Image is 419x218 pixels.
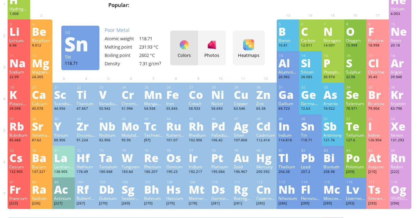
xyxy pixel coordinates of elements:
[32,120,51,132] div: Sr
[189,89,208,100] div: Co
[65,54,96,60] div: Tin
[391,43,410,49] div: 20.18
[346,152,365,163] div: Po
[301,85,320,90] div: 32
[189,106,208,112] div: 58.933
[144,164,163,169] div: Rhenium
[54,101,73,106] div: Scandium
[211,164,230,169] div: Platinum
[301,106,320,112] div: 72.63
[301,148,320,153] div: 82
[99,164,118,169] div: Tantalum
[211,132,230,138] div: Palladium
[54,169,73,175] div: 138.905
[198,52,226,58] div: Photos
[144,101,163,106] div: Manganese
[54,117,73,121] div: 39
[139,60,174,67] div: 7.31 g/cm
[211,89,230,100] div: Ni
[211,152,230,163] div: Pt
[9,164,28,169] div: Cesium
[122,106,141,112] div: 51.996
[189,85,208,90] div: 27
[208,1,228,9] span: H O
[211,120,230,132] div: Pd
[278,69,297,75] div: Aluminium
[166,132,185,138] div: Ruthenium
[189,138,208,143] div: 102.906
[346,106,365,112] div: 78.971
[166,106,185,112] div: 55.845
[368,57,387,68] div: Cl
[122,85,141,90] div: 24
[9,69,28,75] div: Sodium
[10,53,28,58] div: 11
[65,60,96,66] div: 118.71
[279,53,297,58] div: 13
[301,120,320,132] div: Sn
[32,132,51,138] div: Strontium
[346,120,365,132] div: Te
[323,101,342,106] div: Arsenic
[391,6,410,11] div: Helium
[32,101,51,106] div: Calcium
[324,85,342,90] div: 33
[122,101,141,106] div: Chromium
[99,89,118,100] div: V
[323,89,342,100] div: As
[301,89,320,100] div: Ge
[346,26,365,37] div: O
[122,152,141,163] div: W
[9,75,28,80] div: 22.99
[257,148,275,153] div: 80
[189,148,208,153] div: 77
[9,6,28,11] div: Hydrogen
[32,57,51,68] div: Mg
[54,152,73,163] div: La
[77,148,96,153] div: 72
[279,22,297,26] div: 5
[216,5,219,9] sub: 2
[54,138,73,143] div: 88.906
[32,148,51,153] div: 56
[278,152,297,163] div: Tl
[9,101,28,106] div: Potassium
[278,106,297,112] div: 69.723
[391,26,410,37] div: Ne
[323,132,342,138] div: Antimony
[278,120,297,132] div: In
[189,117,208,121] div: 45
[99,138,118,143] div: 92.906
[323,75,342,80] div: 30.974
[122,164,141,169] div: Tungsten
[368,89,387,100] div: Br
[257,117,275,121] div: 48
[391,22,410,26] div: 10
[391,101,410,106] div: Krypton
[323,69,342,75] div: Phosphorus
[277,1,320,9] span: H SO + NaOH
[391,164,410,169] div: Radon
[144,120,163,132] div: Tc
[9,37,28,43] div: Lithium
[212,85,230,90] div: 28
[368,43,387,49] div: 18.998
[234,101,253,106] div: Copper
[144,132,163,138] div: Technetium
[77,85,96,90] div: 22
[54,85,73,90] div: 21
[256,164,275,169] div: Mercury
[32,69,51,75] div: Magnesium
[9,169,28,175] div: 132.905
[391,148,410,153] div: 86
[99,117,118,121] div: 41
[301,53,320,58] div: 14
[391,37,410,43] div: Neon
[144,89,163,100] div: Mn
[256,152,275,163] div: Hg
[9,57,28,68] div: Na
[346,75,365,80] div: 32.06
[323,138,342,143] div: 121.76
[32,53,51,58] div: 12
[122,169,141,175] div: 183.84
